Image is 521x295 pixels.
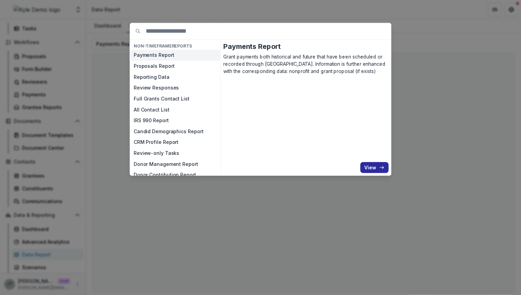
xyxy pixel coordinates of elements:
[130,148,220,159] button: Review-only Tasks
[130,50,220,61] button: Payments Report
[130,83,220,94] button: Review Responses
[360,162,389,173] button: View
[130,61,220,72] button: Proposals Report
[130,72,220,83] button: Reporting Data
[223,53,388,75] p: Grant payments both historical and future that have been scheduled or recorded through [GEOGRAPHI...
[130,159,220,170] button: Donor Management Report
[130,115,220,126] button: IRS 990 Report
[223,42,388,51] h2: Payments Report
[130,137,220,148] button: CRM Profile Report
[130,42,220,50] h4: NON-TIMEFRAME Reports
[130,126,220,137] button: Candid Demographics Report
[130,94,220,105] button: Full Grants Contact List
[130,170,220,181] button: Donor Contribution Report
[130,104,220,115] button: All Contact List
